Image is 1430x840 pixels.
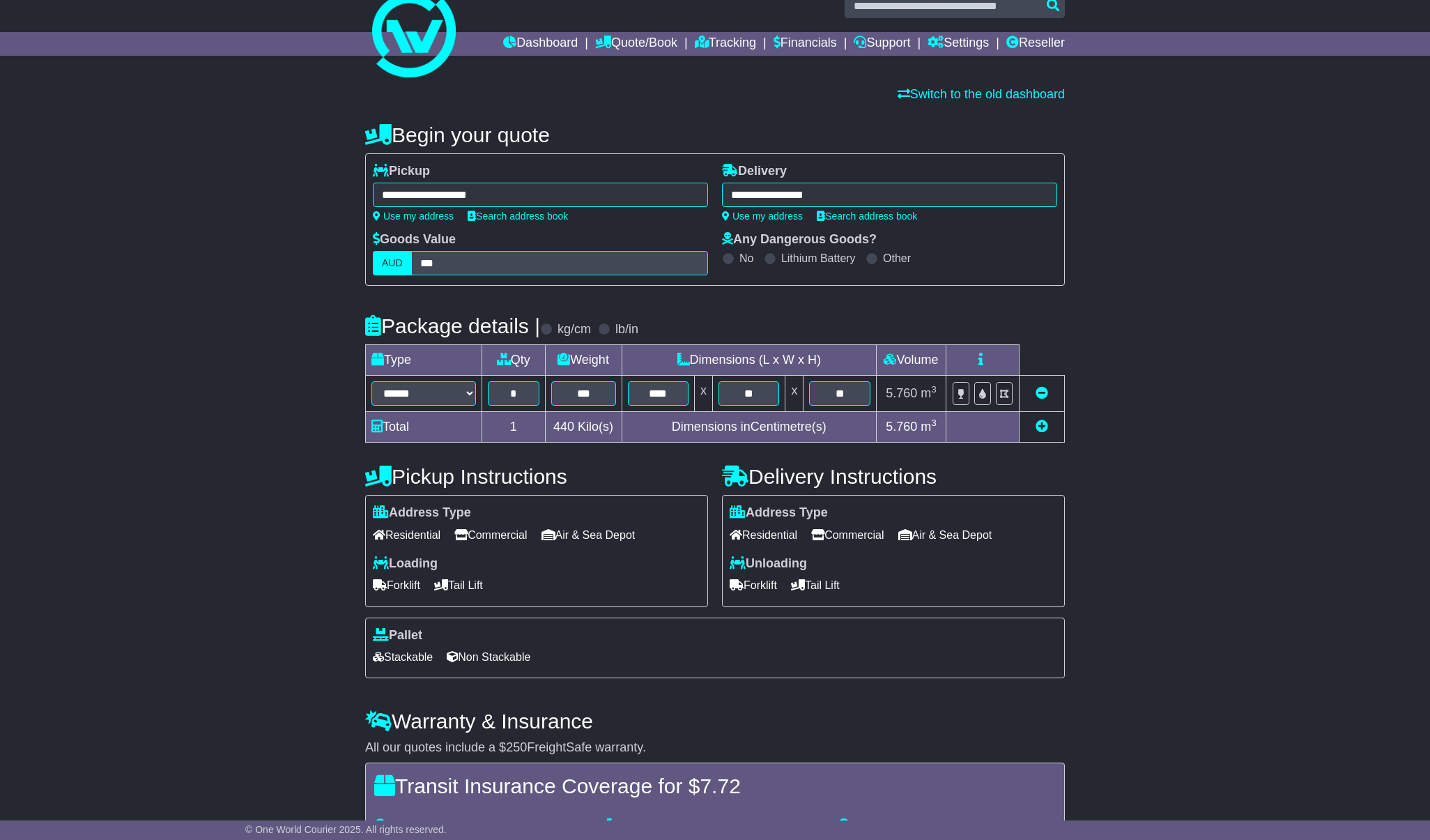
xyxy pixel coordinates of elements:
[506,740,527,754] span: 250
[365,710,1065,733] h4: Warranty & Insurance
[622,345,876,376] td: Dimensions (L x W x H)
[695,376,713,412] td: x
[447,646,530,668] span: Non Stackable
[545,345,622,376] td: Weight
[373,232,456,247] label: Goods Value
[503,32,578,56] a: Dashboard
[898,524,992,546] span: Air & Sea Depot
[245,824,447,835] span: © One World Courier 2025. All rights reserved.
[558,322,591,337] label: kg/cm
[886,386,917,400] span: 5.760
[730,574,777,596] span: Forklift
[367,818,599,834] div: Loss of your package
[366,345,482,376] td: Type
[722,232,877,247] label: Any Dangerous Goods?
[931,418,937,428] sup: 3
[898,87,1065,101] a: Switch to the old dashboard
[373,164,430,179] label: Pickup
[365,465,708,488] h4: Pickup Instructions
[434,574,483,596] span: Tail Lift
[722,465,1065,488] h4: Delivery Instructions
[774,32,837,56] a: Financials
[373,646,433,668] span: Stackable
[883,252,911,265] label: Other
[482,345,546,376] td: Qty
[722,211,803,222] a: Use my address
[366,412,482,443] td: Total
[1036,420,1048,434] a: Add new item
[831,818,1063,834] div: If your package is stolen
[482,412,546,443] td: 1
[373,505,471,521] label: Address Type
[921,386,937,400] span: m
[553,420,574,434] span: 440
[1036,386,1048,400] a: Remove this item
[730,524,797,546] span: Residential
[739,252,753,265] label: No
[454,524,527,546] span: Commercial
[700,774,740,797] span: 7.72
[785,376,804,412] td: x
[886,420,917,434] span: 5.760
[595,32,677,56] a: Quote/Book
[928,32,989,56] a: Settings
[695,32,756,56] a: Tracking
[730,556,807,572] label: Unloading
[373,556,438,572] label: Loading
[365,740,1065,756] div: All our quotes include a $ FreightSafe warranty.
[1006,32,1065,56] a: Reseller
[545,412,622,443] td: Kilo(s)
[468,211,568,222] a: Search address book
[615,322,638,337] label: lb/in
[791,574,840,596] span: Tail Lift
[931,384,937,395] sup: 3
[730,505,828,521] label: Address Type
[876,345,946,376] td: Volume
[921,420,937,434] span: m
[365,314,540,337] h4: Package details |
[599,818,831,834] div: Damage to your package
[373,574,420,596] span: Forklift
[365,123,1065,146] h4: Begin your quote
[811,524,884,546] span: Commercial
[373,628,422,643] label: Pallet
[817,211,917,222] a: Search address book
[373,524,440,546] span: Residential
[374,774,1056,797] h4: Transit Insurance Coverage for $
[373,251,412,275] label: AUD
[781,252,856,265] label: Lithium Battery
[722,164,787,179] label: Delivery
[622,412,876,443] td: Dimensions in Centimetre(s)
[373,211,454,222] a: Use my address
[541,524,636,546] span: Air & Sea Depot
[854,32,910,56] a: Support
